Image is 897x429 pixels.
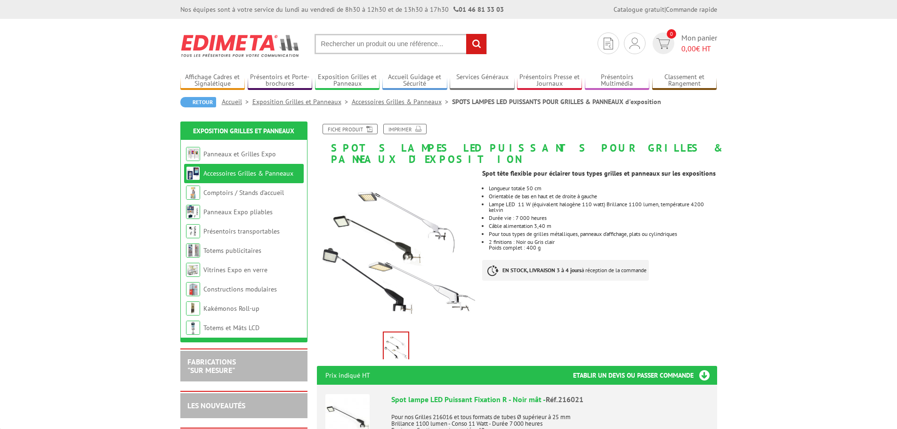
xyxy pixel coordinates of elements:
li: SPOTS LAMPES LED PUISSANTS POUR GRILLES & PANNEAUX d'exposition [452,97,661,106]
img: Totems publicitaires [186,243,200,258]
a: Présentoirs transportables [203,227,280,235]
span: € HT [681,43,717,54]
a: Commande rapide [666,5,717,14]
a: Totems et Mâts LCD [203,324,259,332]
a: devis rapide 0 Mon panier 0,00€ HT [650,32,717,54]
a: FABRICATIONS"Sur Mesure" [187,357,236,375]
a: Accueil [222,97,252,106]
span: 0 [667,29,676,39]
a: Accueil Guidage et Sécurité [382,73,447,89]
strong: 01 46 81 33 03 [453,5,504,14]
a: Fiche produit [323,124,378,134]
li: Câble alimentation 3,40 m [489,223,717,229]
img: spots_lumineux_noir_gris_led_216021_216022_216025_216026.jpg [317,170,476,328]
img: Totems et Mâts LCD [186,321,200,335]
img: Comptoirs / Stands d'accueil [186,186,200,200]
img: Edimeta [180,28,300,63]
img: Accessoires Grilles & Panneaux [186,166,200,180]
h1: SPOTS LAMPES LED PUISSANTS POUR GRILLES & PANNEAUX d'exposition [310,124,724,165]
span: Mon panier [681,32,717,54]
a: Présentoirs et Porte-brochures [248,73,313,89]
a: LES NOUVEAUTÉS [187,401,245,410]
img: Panneaux et Grilles Expo [186,147,200,161]
img: Constructions modulaires [186,282,200,296]
li: Lampe LED 11 W (équivalent halogène 110 watt) Brillance 1100 lumen, température 4200 kelvin [489,202,717,213]
a: Comptoirs / Stands d'accueil [203,188,284,197]
img: Vitrines Expo en verre [186,263,200,277]
img: devis rapide [630,38,640,49]
a: Retour [180,97,216,107]
strong: Spot tête flexible pour éclairer tous types grilles et panneaux sur les expositions [482,169,716,178]
p: Prix indiqué HT [325,366,370,385]
h3: Etablir un devis ou passer commande [573,366,717,385]
a: Accessoires Grilles & Panneaux [352,97,452,106]
li: Pour tous types de grilles métalliques, panneaux d’affichage, plats ou cylindriques [489,231,717,237]
a: Accessoires Grilles & Panneaux [203,169,293,178]
img: devis rapide [604,38,613,49]
img: devis rapide [656,38,670,49]
a: Kakémonos Roll-up [203,304,259,313]
a: Exposition Grilles et Panneaux [315,73,380,89]
li: Durée vie : 7 000 heures [489,215,717,221]
p: 2 finitions : Noir ou Gris clair Poids complet : 400 g [489,239,717,251]
a: Imprimer [383,124,427,134]
img: Panneaux Expo pliables [186,205,200,219]
div: Nos équipes sont à votre service du lundi au vendredi de 8h30 à 12h30 et de 13h30 à 17h30 [180,5,504,14]
strong: EN STOCK, LIVRAISON 3 à 4 jours [502,267,582,274]
img: spots_lumineux_noir_gris_led_216021_216022_216025_216026.jpg [384,332,408,362]
div: | [614,5,717,14]
span: Réf.216021 [546,395,583,404]
a: Constructions modulaires [203,285,277,293]
input: Rechercher un produit ou une référence... [315,34,487,54]
input: rechercher [466,34,486,54]
img: Présentoirs transportables [186,224,200,238]
img: Kakémonos Roll-up [186,301,200,316]
div: Spot lampe LED Puissant Fixation R - Noir mât - [391,394,709,405]
a: Classement et Rangement [652,73,717,89]
a: Présentoirs Multimédia [585,73,650,89]
a: Services Généraux [450,73,515,89]
p: à réception de la commande [482,260,649,281]
a: Exposition Grilles et Panneaux [252,97,352,106]
a: Présentoirs Presse et Journaux [517,73,582,89]
span: 0,00 [681,44,696,53]
a: Exposition Grilles et Panneaux [193,127,294,135]
a: Totems publicitaires [203,246,261,255]
a: Panneaux et Grilles Expo [203,150,276,158]
a: Affichage Cadres et Signalétique [180,73,245,89]
li: Longueur totale 50 cm [489,186,717,191]
a: Panneaux Expo pliables [203,208,273,216]
a: Vitrines Expo en verre [203,266,267,274]
a: Catalogue gratuit [614,5,664,14]
li: Orientable de bas en haut et de droite à gauche [489,194,717,199]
